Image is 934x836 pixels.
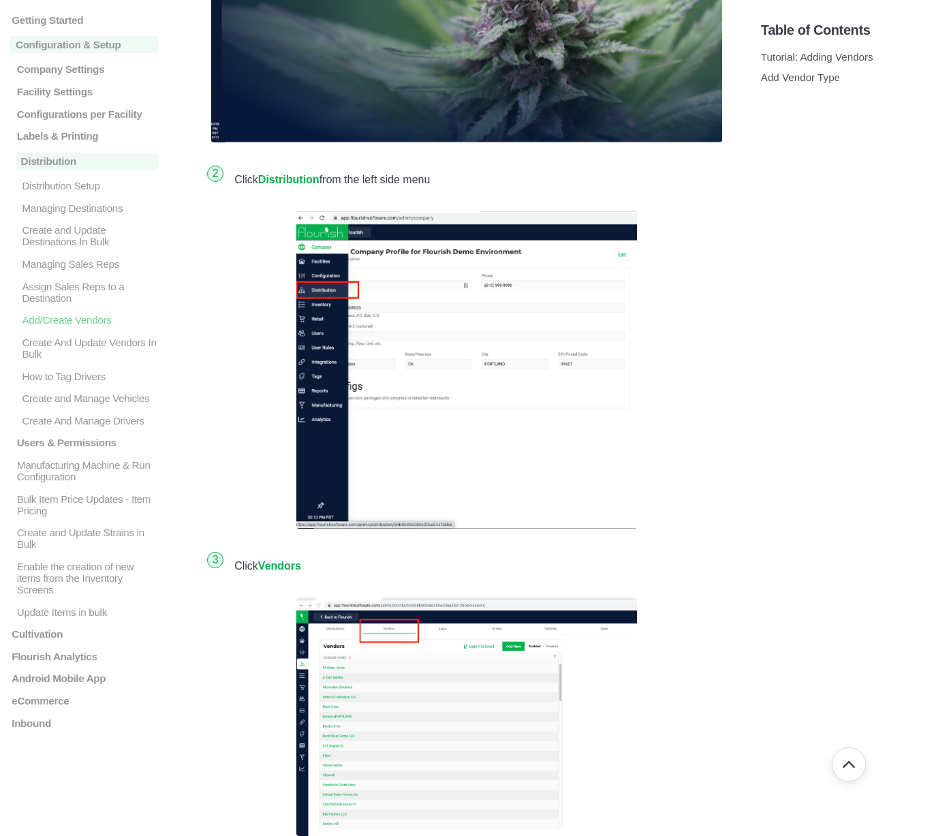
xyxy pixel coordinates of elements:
[10,224,158,247] a: Create and Update Destinations In Bulk
[16,86,158,97] p: Facility Settings
[10,202,158,213] a: Managing Destinations
[10,370,158,382] a: How to Tag Drivers
[10,672,158,684] a: Android Mobile App
[258,174,320,185] strong: Distribution
[10,130,158,142] a: Labels & Printing
[16,493,158,516] p: Bulk Item Price Updates - Item Pricing
[10,650,158,662] a: Flourish Analytics
[10,695,158,707] a: eCommerce
[16,606,158,617] p: Update Items in bulk
[20,414,158,426] p: Create And Manage Drivers
[16,459,158,482] p: Manufacturing Machine & Run Configuration
[10,493,158,516] a: Bulk Item Price Updates - Item Pricing
[10,606,158,617] a: Update Items in bulk
[296,211,637,529] img: screen-shot-2021-07-12-at-2-12-29-pm.png
[10,628,158,640] a: Cultivation
[10,560,158,595] a: Enable the creation of new items from the Inventory Screens
[16,153,158,170] p: Distribution
[10,108,158,119] a: Configurations per Facility
[20,258,158,270] p: Managing Sales Reps
[20,392,158,404] p: Create and Manage Vehicles
[10,437,158,448] a: Users & Permissions
[10,280,158,303] a: Assign Sales Reps to a Destination
[761,22,924,38] h5: Table of Contents
[20,370,158,382] p: How to Tag Drivers
[296,598,637,835] img: screen-shot-2021-07-12-at-3-30-54-pm.png
[20,202,158,213] p: Managing Destinations
[10,63,158,75] a: Company Settings
[258,560,301,572] strong: Vendors
[10,717,158,728] a: Inbound
[16,527,158,550] p: Create and Update Strains in Bulk
[16,560,158,595] p: Enable the creation of new items from the Inventory Screens
[20,224,158,247] p: Create and Update Destinations In Bulk
[832,747,866,781] button: Go back to top of document
[10,180,158,191] a: Distribution Setup
[10,314,158,326] a: Add/Create Vendors
[761,51,873,63] a: Tutorial: Adding Vendors
[10,14,158,25] a: Getting Started
[20,180,158,191] p: Distribution Setup
[20,280,158,303] p: Assign Sales Reps to a Destination
[16,63,158,75] p: Company Settings
[20,314,158,326] p: Add/Create Vendors
[10,258,158,270] a: Managing Sales Reps
[761,72,840,83] a: Add Vendor Type
[234,558,301,574] span: Click
[10,36,158,53] a: Configuration & Setup
[16,130,158,142] p: Labels & Printing
[10,459,158,482] a: Manufacturing Machine & Run Configuration
[10,153,158,170] a: Distribution
[10,527,158,550] a: Create and Update Strains in Bulk
[234,172,430,187] span: Click from the left side menu
[20,336,158,359] p: Create And Update Vendors In Bulk
[10,86,158,97] a: Facility Settings
[16,108,158,119] p: Configurations per Facility
[10,392,158,404] a: Create and Manage Vehicles
[10,414,158,426] a: Create And Manage Drivers
[16,437,158,448] p: Users & Permissions
[10,336,158,359] a: Create And Update Vendors In Bulk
